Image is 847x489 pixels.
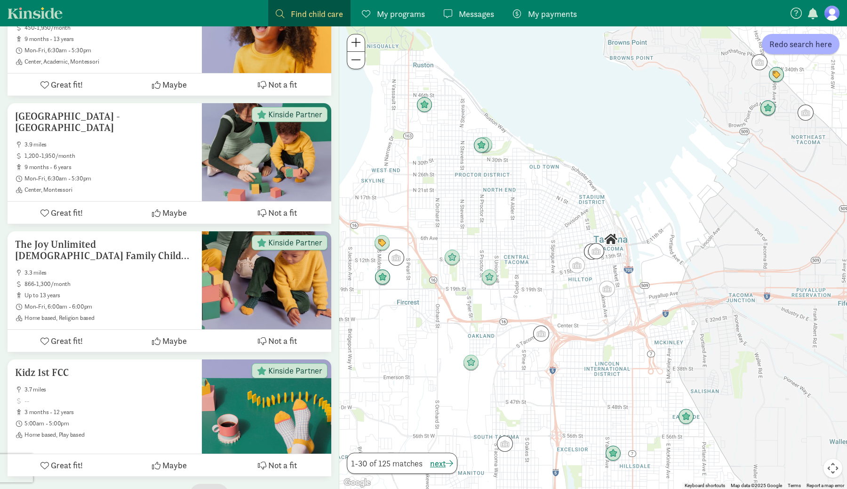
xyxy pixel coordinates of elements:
span: Mon-Fri, 6:00am - 6:00pm [24,303,194,310]
span: 9 months - 13 years [24,35,194,43]
span: My payments [528,8,577,20]
span: Maybe [162,334,187,347]
a: Open this area in Google Maps (opens a new window) [342,477,373,489]
span: Not a fit [268,459,297,472]
button: Great fit! [8,73,115,96]
span: Home based, Play based [24,431,194,439]
div: Click to see details [603,231,619,247]
button: Not a fit [224,73,331,96]
span: My programs [377,8,425,20]
span: Kinside Partner [268,238,322,247]
h5: Kidz 1st FCC [15,367,194,378]
a: Report a map error [807,483,844,488]
span: 450-1,950/month [24,24,194,32]
div: Click to see details [584,244,600,260]
div: Click to see details [481,269,497,285]
button: Map camera controls [823,459,842,478]
div: Click to see details [473,138,489,154]
span: 866-1,300/month [24,280,194,288]
button: Keyboard shortcuts [685,482,725,489]
span: Kinside Partner [268,367,322,375]
div: Click to see details [533,326,549,342]
span: Great fit! [51,78,83,91]
div: Click to see details [751,54,767,70]
button: Maybe [115,202,223,224]
div: Click to see details [588,243,604,259]
h5: [GEOGRAPHIC_DATA] -[GEOGRAPHIC_DATA] [15,111,194,133]
span: Kinside Partner [268,110,322,119]
a: Kinside [8,7,63,19]
span: Messages [459,8,494,20]
span: 3.3 miles [24,269,194,277]
span: Great fit! [51,459,83,472]
span: Maybe [162,206,187,219]
button: Not a fit [224,202,331,224]
button: Maybe [115,330,223,352]
div: Click to see details [678,409,694,425]
span: 3.9 miles [24,141,194,148]
span: 3.7 miles [24,386,194,393]
span: Mon-Fri, 6:30am - 5:30pm [24,47,194,54]
div: Click to see details [768,67,784,83]
span: 3 months - 12 years [24,408,194,416]
div: Click to see details [798,105,814,121]
span: 5:00am - 5:00pm [24,420,194,427]
div: Click to see details [444,250,460,266]
span: Redo search here [769,38,832,50]
span: Map data ©2025 Google [731,483,782,488]
span: Not a fit [268,206,297,219]
span: Center, Montessori [24,186,194,194]
div: Click to see details [416,97,432,113]
span: Center, Academic, Montessori [24,58,194,65]
button: Great fit! [8,454,115,476]
span: 9 months - 6 years [24,163,194,171]
span: Home based, Religion based [24,314,194,322]
div: Click to see details [374,235,390,251]
button: next [430,457,453,470]
img: Google [342,477,373,489]
span: Maybe [162,459,187,472]
span: Find child care [291,8,343,20]
div: Click to see details [375,269,391,285]
span: Not a fit [268,334,297,347]
span: up to 13 years [24,292,194,299]
button: Redo search here [762,34,839,54]
button: Maybe [115,73,223,96]
span: 1-30 of 125 matches [351,457,423,470]
button: Great fit! [8,330,115,352]
div: Click to see details [477,137,493,153]
span: Not a fit [268,78,297,91]
span: 1,200-1,950/month [24,152,194,160]
div: Click to see details [569,257,585,273]
h5: The Joy Unlimited [DEMOGRAPHIC_DATA] Family Child Care [15,239,194,261]
button: Not a fit [224,454,331,476]
button: Maybe [115,454,223,476]
a: Terms (opens in new tab) [788,483,801,488]
button: Great fit! [8,202,115,224]
div: Click to see details [463,355,479,371]
span: Great fit! [51,206,83,219]
div: Click to see details [388,250,404,266]
div: Click to see details [497,436,513,452]
div: Click to see details [760,100,776,116]
div: Click to see details [605,446,621,462]
span: Mon-Fri, 6:30am - 5:30pm [24,175,194,182]
div: Click to see details [599,281,615,297]
span: Great fit! [51,334,83,347]
span: Maybe [162,78,187,91]
button: Not a fit [224,330,331,352]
